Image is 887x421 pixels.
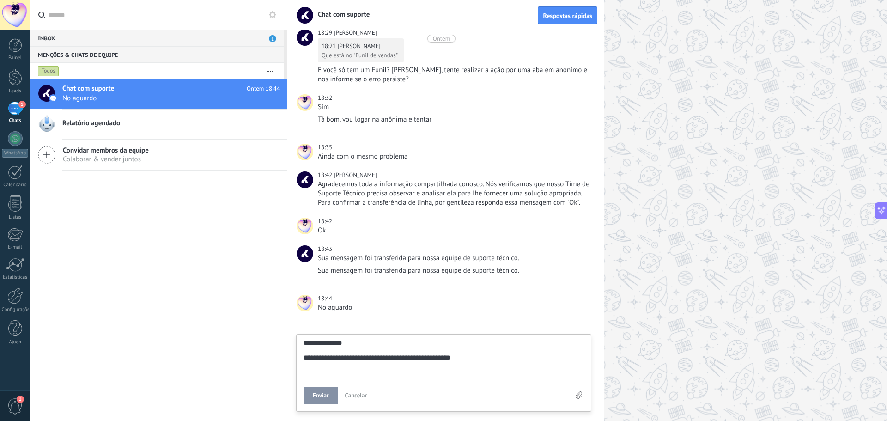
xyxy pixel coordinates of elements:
span: Chat com suporte [297,245,313,262]
span: 1 [18,101,26,108]
button: Enviar [304,387,338,404]
div: 18:42 [318,217,334,226]
div: Listas [2,214,29,220]
div: Ajuda [2,339,29,345]
span: Chat com suporte [62,84,114,93]
span: Relatório agendado [62,119,120,128]
div: Agradecemos toda a informação compartilhada conosco. Nós verificamos que nosso Time de Suporte Té... [318,180,589,207]
div: Todos [38,66,59,77]
div: Menções & Chats de equipe [30,46,284,63]
span: Brenda S [334,29,377,37]
span: Thierry Garre [297,218,313,234]
div: 18:44 [318,294,334,303]
span: 1 [17,396,24,403]
a: Chat com suporte Ontem 18:44 No aguardo [30,79,287,109]
div: E-mail [2,244,29,250]
div: Ok [318,226,589,235]
span: 1 [269,35,276,42]
div: Painel [2,55,29,61]
span: Ontem 18:44 [247,84,280,93]
span: Thierry Garre [297,144,313,160]
span: Thierry Garre [297,295,313,311]
button: Respostas rápidas [538,6,597,24]
div: 18:32 [318,93,334,103]
button: Cancelar [341,387,371,404]
div: E você só tem um Funil? [PERSON_NAME], tente realizar a ação por uma aba em anonimo e nos informe... [318,66,589,84]
div: 18:43 [318,244,334,254]
div: No aguardo [318,303,589,312]
div: Sua mensagem foi transferida para nossa equipe de suporte técnico. [318,254,589,263]
span: Thierry Garre [297,94,313,111]
div: 18:29 [318,28,334,37]
span: No aguardo [62,94,262,103]
div: Calendário [2,182,29,188]
span: Brenda S [297,171,313,188]
div: Configurações [2,307,29,313]
div: WhatsApp [2,149,28,158]
div: 18:42 [318,171,334,180]
span: Chat com suporte [312,10,370,19]
div: Chats [2,118,29,124]
div: Tá bom, vou logar na anônima e tentar [318,115,589,124]
span: Colaborar & vender juntos [63,155,149,164]
div: 18:35 [318,143,334,152]
div: Estatísticas [2,275,29,281]
div: Ontem [433,35,450,43]
span: Brenda S [334,171,377,179]
div: Leads [2,88,29,94]
span: Respostas rápidas [543,12,592,19]
span: Convidar membros da equipe [63,146,149,155]
div: Inbox [30,30,284,46]
span: Cancelar [345,391,367,399]
div: Ainda com o mesmo problema [318,152,589,161]
a: Relatório agendado [30,110,287,139]
div: Sua mensagem foi transferida para nossa equipe de suporte técnico. [318,266,589,275]
div: Sim [318,103,589,112]
span: Enviar [313,392,329,399]
button: Mais [261,63,280,79]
